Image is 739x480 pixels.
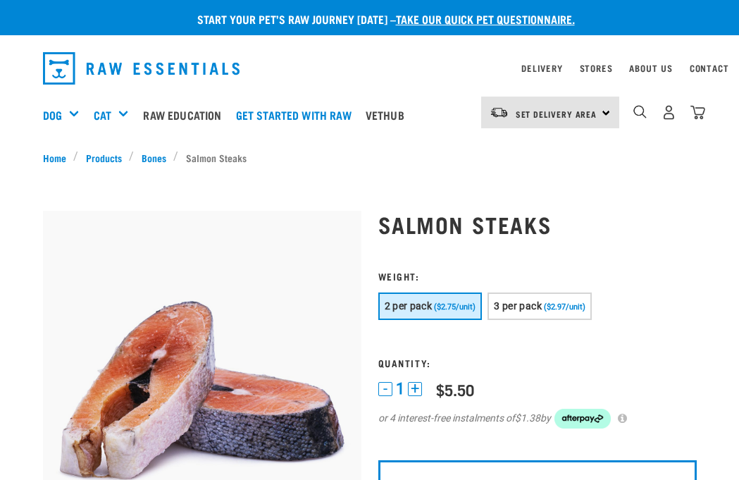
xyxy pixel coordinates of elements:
[544,302,585,312] span: ($2.97/unit)
[378,357,697,368] h3: Quantity:
[396,16,575,22] a: take our quick pet questionnaire.
[32,47,708,90] nav: dropdown navigation
[488,293,592,320] button: 3 per pack ($2.97/unit)
[408,382,422,396] button: +
[494,300,542,312] span: 3 per pack
[515,411,540,426] span: $1.38
[134,150,173,165] a: Bones
[690,66,729,70] a: Contact
[43,106,62,123] a: Dog
[554,409,611,429] img: Afterpay
[629,66,672,70] a: About Us
[94,106,111,123] a: Cat
[633,105,647,118] img: home-icon-1@2x.png
[516,111,597,116] span: Set Delivery Area
[378,409,697,429] div: or 4 interest-free instalments of by
[396,381,404,396] span: 1
[78,150,129,165] a: Products
[378,271,697,281] h3: Weight:
[690,105,705,120] img: home-icon@2x.png
[43,52,240,85] img: Raw Essentials Logo
[662,105,676,120] img: user.png
[378,293,483,320] button: 2 per pack ($2.75/unit)
[378,211,697,237] h1: Salmon Steaks
[43,150,697,165] nav: breadcrumbs
[385,300,433,312] span: 2 per pack
[232,87,362,143] a: Get started with Raw
[43,150,74,165] a: Home
[436,381,474,398] div: $5.50
[362,87,415,143] a: Vethub
[521,66,562,70] a: Delivery
[434,302,476,312] span: ($2.75/unit)
[580,66,613,70] a: Stores
[490,106,509,119] img: van-moving.png
[139,87,232,143] a: Raw Education
[378,382,392,396] button: -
